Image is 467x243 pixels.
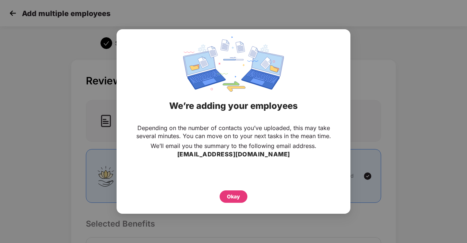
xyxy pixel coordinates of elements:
p: We’ll email you the summary to the following email address. [151,142,316,150]
p: Depending on the number of contacts you’ve uploaded, this may take several minutes. You can move ... [131,124,336,140]
h3: [EMAIL_ADDRESS][DOMAIN_NAME] [177,150,290,159]
div: We’re adding your employees [126,92,341,120]
img: svg+xml;base64,PHN2ZyBpZD0iRGF0YV9zeW5jaW5nIiB4bWxucz0iaHR0cDovL3d3dy53My5vcmcvMjAwMC9zdmciIHdpZH... [183,37,284,92]
div: Okay [227,193,240,201]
